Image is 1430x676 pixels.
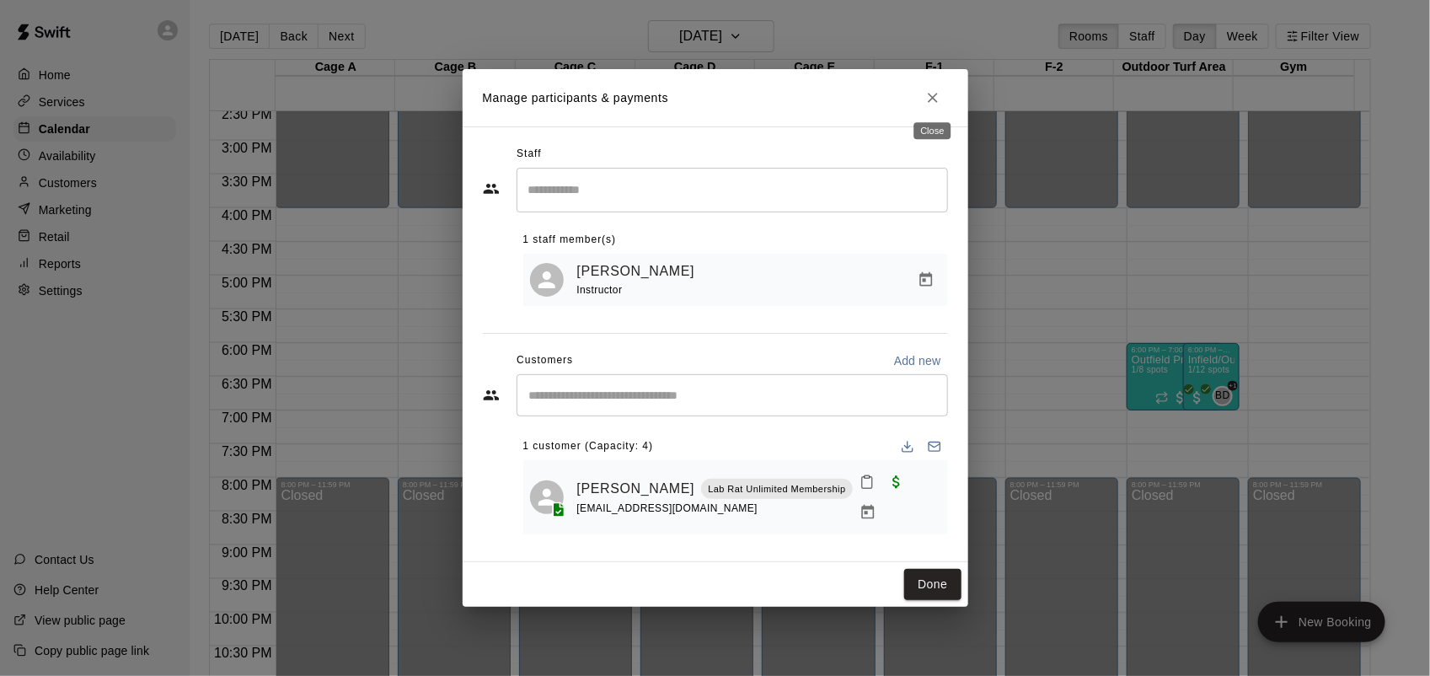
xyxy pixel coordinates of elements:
a: [PERSON_NAME] [577,478,695,500]
div: Michael Bourtayre [530,480,564,514]
button: Close [918,83,948,113]
button: Manage bookings & payment [911,265,941,295]
div: Start typing to search customers... [517,374,948,416]
button: Email participants [921,433,948,460]
span: Customers [517,347,573,374]
span: 1 staff member(s) [523,227,617,254]
button: Done [904,569,961,600]
p: Add new [894,352,941,369]
button: Add new [887,347,948,374]
div: Close [914,122,951,139]
a: [PERSON_NAME] [577,260,695,282]
svg: Staff [483,180,500,197]
span: 1 customer (Capacity: 4) [523,433,654,460]
button: Mark attendance [853,468,881,496]
span: Paid with Credit [881,475,912,489]
p: Lab Rat Unlimited Membership [708,482,845,496]
p: Manage participants & payments [483,89,669,107]
div: Matt McGrew [530,263,564,297]
span: Instructor [577,284,623,296]
svg: Customers [483,387,500,404]
button: Manage bookings & payment [853,497,883,528]
span: Staff [517,141,541,168]
button: Download list [894,433,921,460]
div: Search staff [517,168,948,212]
span: [EMAIL_ADDRESS][DOMAIN_NAME] [577,502,758,514]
